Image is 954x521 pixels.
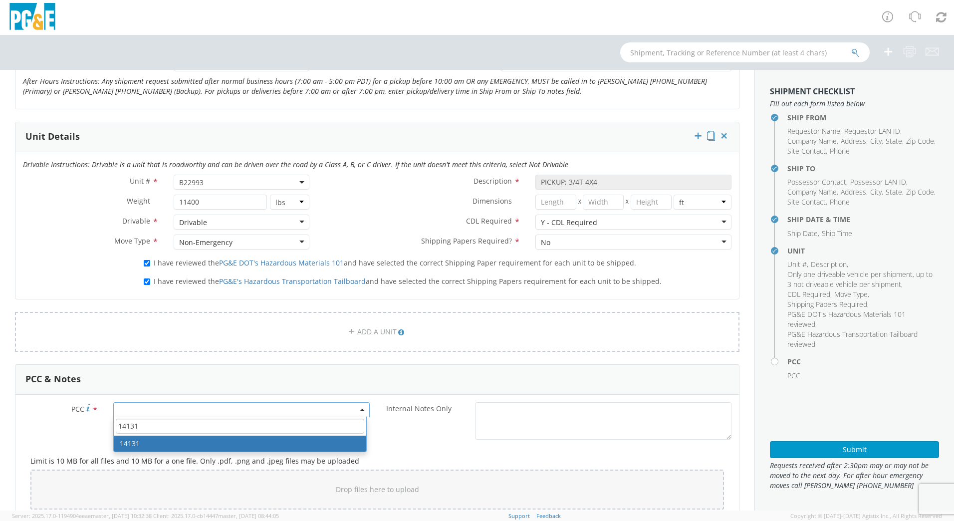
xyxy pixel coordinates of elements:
i: Drivable Instructions: Drivable is a unit that is roadworthy and can be driven over the road by a... [23,160,568,169]
span: Client: 2025.17.0-cb14447 [153,512,279,520]
li: , [870,187,883,197]
h3: PCC & Notes [25,374,81,384]
span: Server: 2025.17.0-1194904eeae [12,512,152,520]
span: Unit # [787,260,807,269]
span: X [624,195,631,210]
span: Phone [830,197,850,207]
span: Zip Code [906,187,934,197]
li: , [787,197,827,207]
span: Internal Notes Only [386,404,452,413]
li: , [787,126,842,136]
li: , [841,136,868,146]
li: , [787,177,848,187]
span: I have reviewed the and have selected the correct Shipping Papers requirement for each unit to be... [154,276,662,286]
span: B22993 [179,178,304,187]
a: PG&E DOT's Hazardous Materials 101 [219,258,344,267]
input: I have reviewed thePG&E DOT's Hazardous Materials 101and have selected the correct Shipping Paper... [144,260,150,266]
span: Possessor Contact [787,177,846,187]
span: Site Contact [787,197,826,207]
li: , [844,126,902,136]
h4: Unit [787,247,939,255]
span: Drivable [122,216,150,226]
li: , [841,187,868,197]
span: Requestor LAN ID [844,126,900,136]
span: Possessor LAN ID [850,177,906,187]
span: Zip Code [906,136,934,146]
span: Requestor Name [787,126,840,136]
span: master, [DATE] 10:32:38 [91,512,152,520]
div: No [541,238,550,248]
span: Description [811,260,847,269]
li: , [811,260,848,269]
span: Drop files here to upload [336,485,419,494]
input: Shipment, Tracking or Reference Number (at least 4 chars) [620,42,870,62]
li: , [870,136,883,146]
h3: Unit Details [25,132,80,142]
span: Ship Time [822,229,852,238]
span: master, [DATE] 08:44:05 [218,512,279,520]
span: Address [841,136,866,146]
span: Requests received after 2:30pm may or may not be moved to the next day. For after hour emergency ... [770,461,939,491]
span: Company Name [787,187,837,197]
span: Move Type [114,236,150,246]
h4: PCC [787,358,939,365]
span: City [870,136,882,146]
span: Shipping Papers Required [787,299,867,309]
span: Only one driveable vehicle per shipment, up to 3 not driveable vehicle per shipment [787,269,933,289]
span: Unit # [130,176,150,186]
strong: Shipment Checklist [770,86,855,97]
span: Description [474,176,512,186]
li: , [886,136,904,146]
span: Shipping Papers Required? [421,236,512,246]
span: Address [841,187,866,197]
span: Phone [830,146,850,156]
span: PCC [71,404,84,414]
span: CDL Required [466,216,512,226]
span: State [886,187,902,197]
input: Height [631,195,672,210]
span: I have reviewed the and have selected the correct Shipping Paper requirement for each unit to be ... [154,258,636,267]
h4: Ship To [787,165,939,172]
h4: Ship From [787,114,939,121]
input: Length [535,195,576,210]
li: , [787,146,827,156]
a: PG&E's Hazardous Transportation Tailboard [219,276,366,286]
span: PCC [787,371,800,380]
span: Copyright © [DATE]-[DATE] Agistix Inc., All Rights Reserved [790,512,942,520]
li: , [787,229,819,239]
span: City [870,187,882,197]
div: Non-Emergency [179,238,233,248]
li: , [787,136,838,146]
li: , [787,187,838,197]
input: I have reviewed thePG&E's Hazardous Transportation Tailboardand have selected the correct Shippin... [144,278,150,285]
span: Site Contact [787,146,826,156]
span: State [886,136,902,146]
div: Y - CDL Required [541,218,597,228]
li: , [787,269,937,289]
span: B22993 [174,175,309,190]
h4: Ship Date & Time [787,216,939,223]
span: Fill out each form listed below [770,99,939,109]
span: Weight [127,196,150,206]
div: Drivable [179,218,207,228]
a: ADD A UNIT [15,312,739,352]
span: Move Type [834,289,868,299]
li: , [787,289,832,299]
span: CDL Required [787,289,830,299]
input: Width [583,195,624,210]
span: Dimensions [473,196,512,206]
li: , [906,187,936,197]
span: Ship Date [787,229,818,238]
span: Company Name [787,136,837,146]
li: , [906,136,936,146]
a: Feedback [536,512,561,520]
li: , [834,289,869,299]
img: pge-logo-06675f144f4cfa6a6814.png [7,3,57,32]
li: , [886,187,904,197]
span: PG&E DOT's Hazardous Materials 101 reviewed [787,309,906,329]
h5: Limit is 10 MB for all files and 10 MB for a one file. Only .pdf, .png and .jpeg files may be upl... [30,457,724,465]
li: , [787,260,808,269]
a: Support [508,512,530,520]
span: X [576,195,583,210]
button: Submit [770,441,939,458]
